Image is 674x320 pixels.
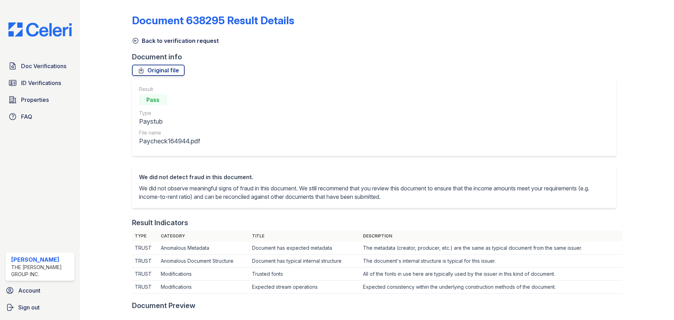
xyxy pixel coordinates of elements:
[3,300,77,314] a: Sign out
[11,255,72,264] div: [PERSON_NAME]
[360,268,622,281] td: All of the fonts in use here are typically used by the issuer in this kind of document.
[132,37,219,45] a: Back to verification request
[132,268,158,281] td: TRUST
[139,86,200,93] div: Result
[21,96,49,104] span: Properties
[158,242,249,255] td: Anomalous Metadata
[360,281,622,294] td: Expected consistency within the underlying construction methods of the document.
[249,255,360,268] td: Document has typical internal structure
[21,62,66,70] span: Doc Verifications
[11,264,72,278] div: The [PERSON_NAME] Group Inc.
[3,22,77,37] img: CE_Logo_Blue-a8612792a0a2168367f1c8372b55b34899dd931a85d93a1a3d3e32e68fde9ad4.png
[139,110,200,117] div: Type
[158,268,249,281] td: Modifications
[132,230,158,242] th: Type
[132,255,158,268] td: TRUST
[18,286,40,295] span: Account
[360,242,622,255] td: The metadata (creator, producer, etc.) are the same as typical document from the same issuer.
[249,230,360,242] th: Title
[6,110,74,124] a: FAQ
[132,52,622,62] div: Document info
[249,242,360,255] td: Document has expected metadata
[139,136,200,146] div: Paycheck164944.pdf
[132,281,158,294] td: TRUST
[139,184,609,201] p: We did not observe meaningful signs of fraud in this document. We still recommend that you review...
[158,230,249,242] th: Category
[139,117,200,126] div: Paystub
[139,94,167,105] div: Pass
[6,59,74,73] a: Doc Verifications
[132,14,294,27] a: Document 638295 Result Details
[21,79,61,87] span: ID Verifications
[139,129,200,136] div: File name
[645,292,667,313] iframe: chat widget
[3,283,77,298] a: Account
[158,255,249,268] td: Anomalous Document Structure
[360,255,622,268] td: The document's internal structure is typical for this issuer.
[6,76,74,90] a: ID Verifications
[249,281,360,294] td: Expected stream operations
[360,230,622,242] th: Description
[6,93,74,107] a: Properties
[139,173,609,181] div: We did not detect fraud in this document.
[249,268,360,281] td: Trusted fonts
[18,303,40,312] span: Sign out
[21,112,32,121] span: FAQ
[132,65,185,76] a: Original file
[158,281,249,294] td: Modifications
[132,218,188,228] div: Result Indicators
[132,301,196,311] div: Document Preview
[132,242,158,255] td: TRUST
